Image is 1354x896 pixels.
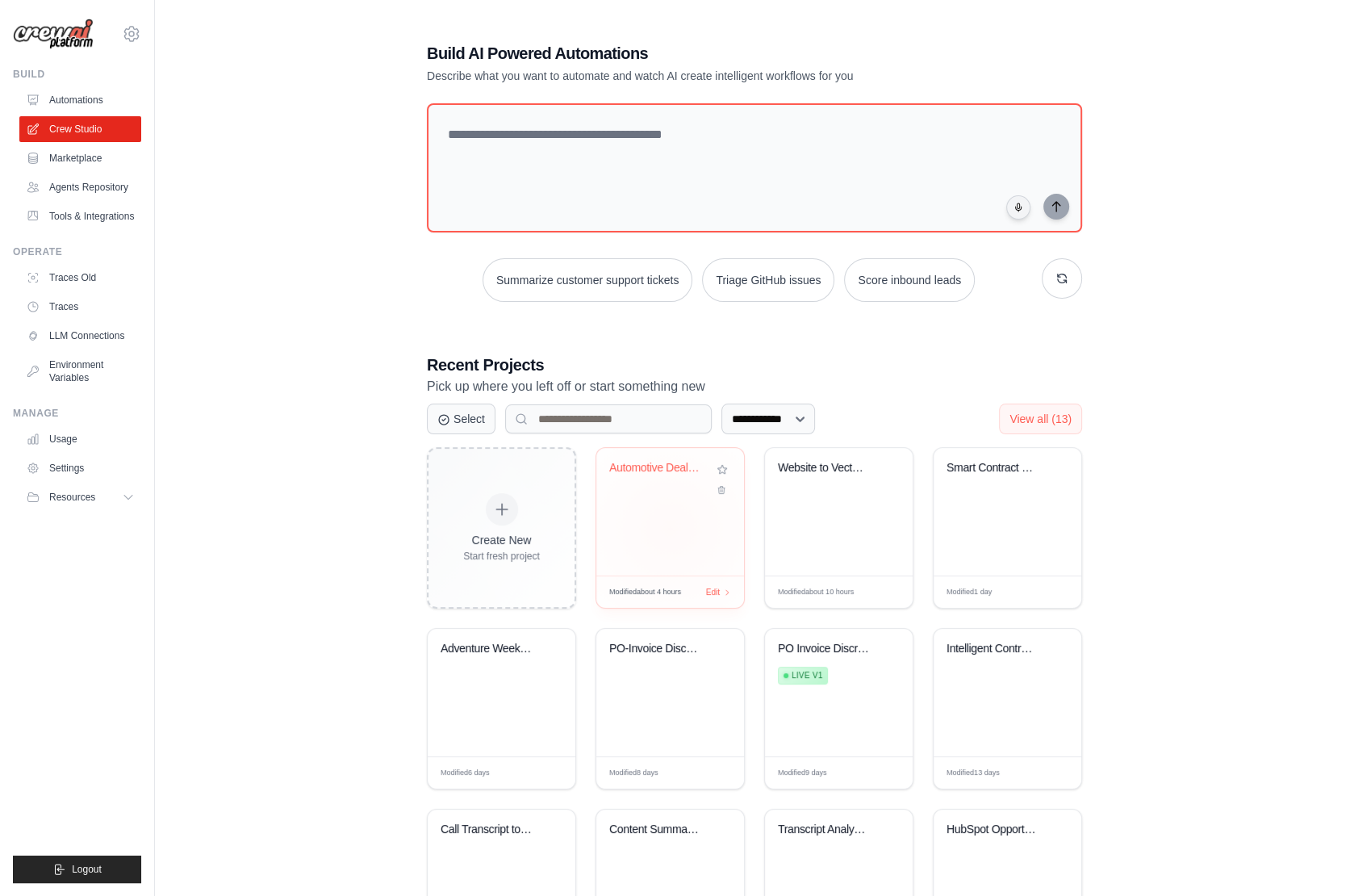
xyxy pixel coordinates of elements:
[441,823,538,837] div: Call Transcript to Asana Tasks Automation
[427,354,1082,376] h3: Recent Projects
[875,767,888,779] span: Edit
[947,768,1000,779] span: Modified 13 days
[706,767,720,779] span: Edit
[463,532,540,548] div: Create New
[702,258,834,302] button: Triage GitHub issues
[19,323,141,349] a: LLM Connections
[19,455,141,481] a: Settings
[828,767,868,779] div: Manage deployment
[1042,258,1082,299] button: Get new suggestions
[19,426,141,452] a: Usage
[778,587,854,598] span: Modified about 10 hours
[19,174,141,200] a: Agents Repository
[778,823,876,837] div: Transcript Analysis to Google Sheets
[441,768,490,779] span: Modified 6 days
[427,404,495,434] button: Select
[19,265,141,291] a: Traces Old
[778,768,827,779] span: Modified 9 days
[19,87,141,113] a: Automations
[947,461,1044,475] div: Smart Contract Review & Negotiation System
[441,642,538,656] div: Adventure Weekend Trip Planner
[609,642,707,656] div: PO-Invoice Discrepancy Analysis & Gmail Reporting
[609,587,681,598] span: Modified about 4 hours
[13,245,141,258] div: Operate
[1009,412,1072,425] span: View all (13)
[19,484,141,510] button: Resources
[706,586,720,598] span: Edit
[49,491,95,504] span: Resources
[792,669,822,682] span: Live v1
[427,68,969,84] p: Describe what you want to automate and watch AI create intelligent workflows for you
[19,203,141,229] a: Tools & Integrations
[778,642,876,656] div: PO Invoice Discrepancy Analyzer
[483,258,692,302] button: Summarize customer support tickets
[713,461,731,479] button: Add to favorites
[609,768,658,779] span: Modified 8 days
[947,642,1044,656] div: Intelligent Contract Management & Negotiation System
[19,294,141,320] a: Traces
[828,767,857,779] span: Manage
[13,68,141,81] div: Build
[1043,586,1057,598] span: Edit
[1043,767,1057,779] span: Edit
[713,482,731,498] button: Delete project
[463,550,540,563] div: Start fresh project
[947,587,992,598] span: Modified 1 day
[427,376,1082,397] p: Pick up where you left off or start something new
[13,19,94,50] img: Logo
[875,586,888,598] span: Edit
[19,116,141,142] a: Crew Studio
[999,404,1082,434] button: View all (13)
[19,145,141,171] a: Marketplace
[947,823,1044,837] div: HubSpot Opportunity Intelligence Automation
[427,42,969,65] h1: Build AI Powered Automations
[1006,195,1030,220] button: Click to speak your automation idea
[778,461,876,475] div: Website to Vector Database Pipeline
[19,352,141,391] a: Environment Variables
[609,461,707,475] div: Automotive Dealership Intelligence System
[13,407,141,420] div: Manage
[537,767,551,779] span: Edit
[844,258,975,302] button: Score inbound leads
[72,863,102,876] span: Logout
[609,823,707,837] div: Content Summarizer & Google Sheets Storage
[13,856,141,883] button: Logout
